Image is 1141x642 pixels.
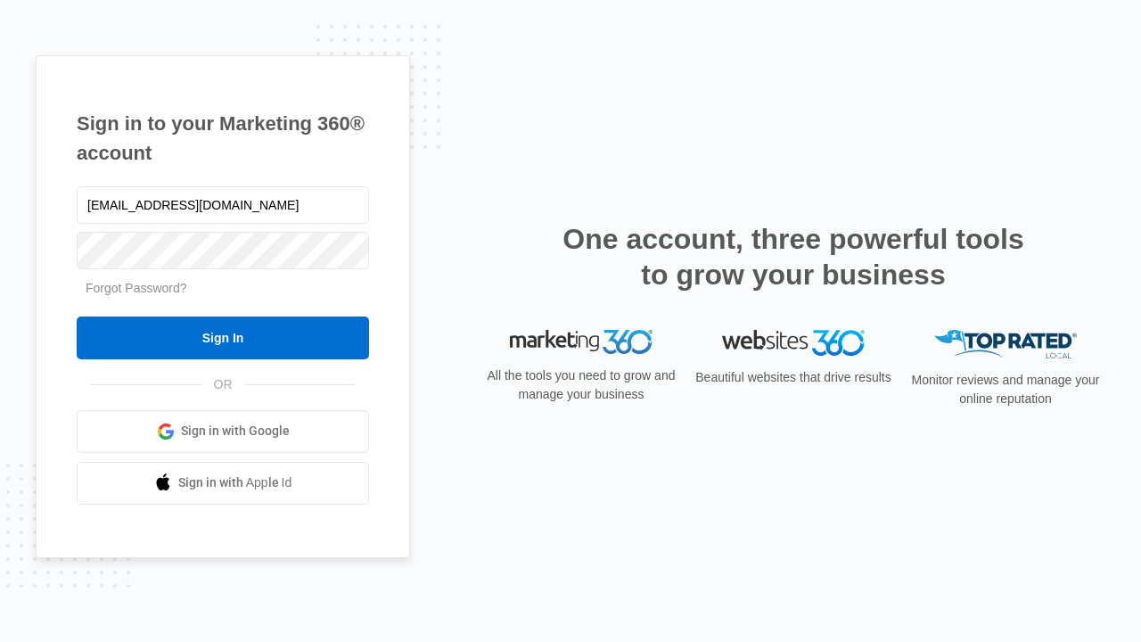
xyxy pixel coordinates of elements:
[178,473,292,492] span: Sign in with Apple Id
[201,375,245,394] span: OR
[557,221,1030,292] h2: One account, three powerful tools to grow your business
[77,410,369,453] a: Sign in with Google
[77,186,369,224] input: Email
[934,330,1077,359] img: Top Rated Local
[481,366,681,404] p: All the tools you need to grow and manage your business
[77,462,369,505] a: Sign in with Apple Id
[86,281,187,295] a: Forgot Password?
[722,330,865,356] img: Websites 360
[77,317,369,359] input: Sign In
[181,422,290,440] span: Sign in with Google
[694,368,893,387] p: Beautiful websites that drive results
[510,330,653,355] img: Marketing 360
[906,371,1105,408] p: Monitor reviews and manage your online reputation
[77,109,369,168] h1: Sign in to your Marketing 360® account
